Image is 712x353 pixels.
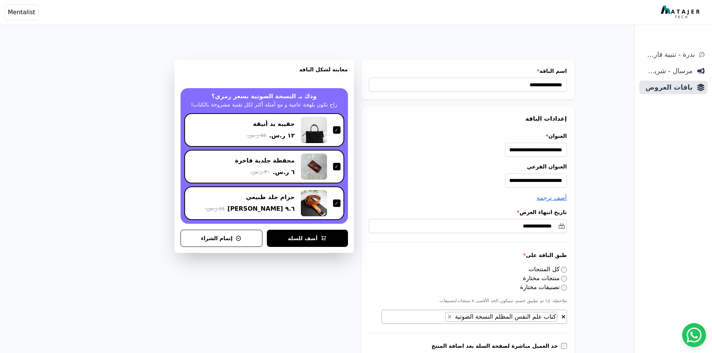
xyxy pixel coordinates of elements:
textarea: Search [439,313,443,322]
h3: معاينة لشكل الباقه [181,66,348,82]
button: أضف للسلة [267,230,348,247]
label: العنوان [369,132,567,140]
label: كل المنتجات [528,266,567,273]
div: حزام جلد طبيعي [246,193,295,201]
li: كتاب علم النفس المظلم النسخة الصوتية [445,312,557,322]
button: إتمام الشراء [181,230,262,247]
span: أضف ترجمة [537,194,567,201]
span: ٥٥ ر.س. [247,131,266,139]
span: ٦ ر.س. [273,168,295,177]
span: باقات العروض [642,82,693,93]
span: ١٢ ر.س. [269,131,295,140]
img: حزام جلد طبيعي [301,190,327,216]
button: قم بإزالة كل العناصر [561,312,566,319]
label: تصنيفات مختارة [520,284,567,291]
span: ٩.٦ [PERSON_NAME] [228,204,295,213]
span: ٣٠ ر.س. [250,168,269,176]
h3: إعدادات الباقة [369,114,567,123]
button: أضف ترجمة [537,193,567,202]
label: خذ العميل مباشرة لصفحة السلة بعد اضافة المنتج [432,342,561,350]
button: Mentalist [4,4,38,20]
p: راح تكون بلهجة عامية و مع أمثلة أكثر لكل تقنية مشروحة بالكتاب! [191,101,337,109]
span: ندرة - تنبية قارب علي النفاذ [642,49,695,60]
img: حقيبة يد أنيقة [301,117,327,143]
span: × [561,313,566,320]
button: Remove item [446,312,453,321]
span: × [447,313,452,320]
label: اسم الباقة [369,67,567,75]
label: منتجات مختارة [523,275,567,282]
img: MatajerTech Logo [661,6,702,19]
h2: ودك بـ النسخة الصوتية بسعر رمزي؟ [212,92,317,101]
p: ملاحظة: إذا تم تطبيق خصم، سيكون الحد الأقصى ٨ منتجات/تصنيفات [369,298,567,304]
label: العنوان الفرعي [369,163,567,170]
span: Mentalist [8,8,35,17]
img: محفظة جلدية فاخرة [301,154,327,180]
input: منتجات مختارة [561,276,567,282]
div: حقيبة يد أنيقة [253,120,295,128]
label: طبق الباقة على [369,251,567,259]
input: تصنيفات مختارة [561,285,567,291]
span: ٤٥ ر.س. [205,205,224,213]
span: مرسال - شريط دعاية [642,66,693,76]
span: كتاب علم النفس المظلم النسخة الصوتية [453,313,557,320]
label: تاريخ انتهاء العرض [369,208,567,216]
input: كل المنتجات [561,267,567,273]
div: محفظة جلدية فاخرة [235,157,295,165]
